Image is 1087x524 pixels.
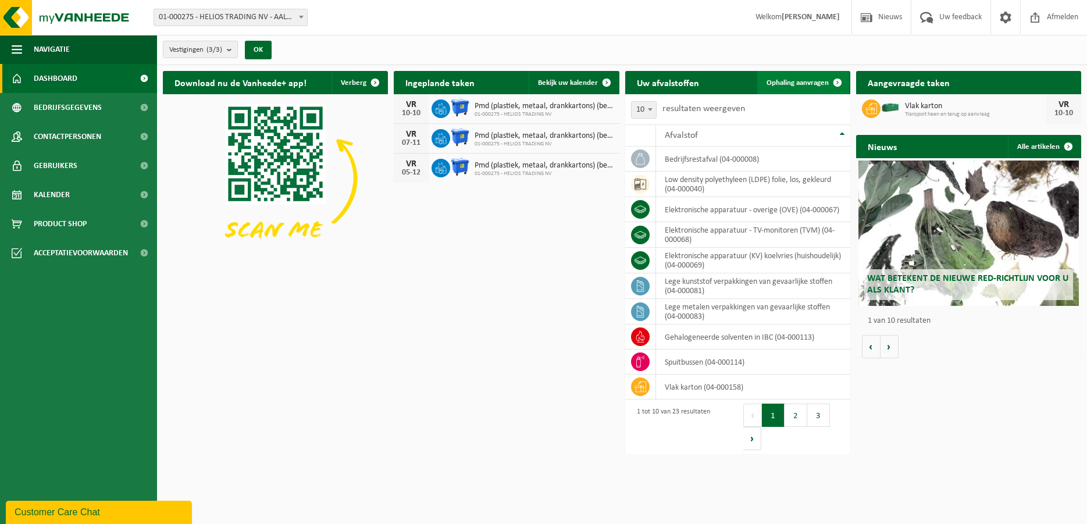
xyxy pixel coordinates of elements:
[332,71,387,94] button: Verberg
[625,71,711,94] h2: Uw afvalstoffen
[656,248,850,273] td: elektronische apparatuur (KV) koelvries (huishoudelijk) (04-000069)
[475,170,613,177] span: 01-000275 - HELIOS TRADING NV
[450,157,470,177] img: WB-1100-HPE-BE-01
[475,111,613,118] span: 01-000275 - HELIOS TRADING NV
[529,71,618,94] a: Bekijk uw kalender
[245,41,272,59] button: OK
[856,135,908,158] h2: Nieuws
[169,41,222,59] span: Vestigingen
[450,127,470,147] img: WB-1100-HPE-BE-01
[762,404,785,427] button: 1
[656,222,850,248] td: elektronische apparatuur - TV-monitoren (TVM) (04-000068)
[206,46,222,54] count: (3/3)
[656,299,850,325] td: lege metalen verpakkingen van gevaarlijke stoffen (04-000083)
[881,335,899,358] button: Volgende
[34,122,101,151] span: Contactpersonen
[163,94,388,263] img: Download de VHEPlus App
[400,130,423,139] div: VR
[856,71,961,94] h2: Aangevraagde taken
[662,104,745,113] label: resultaten weergeven
[400,139,423,147] div: 07-11
[394,71,486,94] h2: Ingeplande taken
[743,427,761,450] button: Next
[632,102,656,118] span: 10
[631,402,710,451] div: 1 tot 10 van 23 resultaten
[665,131,698,140] span: Afvalstof
[475,141,613,148] span: 01-000275 - HELIOS TRADING NV
[631,101,657,119] span: 10
[400,169,423,177] div: 05-12
[163,71,318,94] h2: Download nu de Vanheede+ app!
[656,350,850,375] td: spuitbussen (04-000114)
[34,93,102,122] span: Bedrijfsgegevens
[881,98,900,117] img: HK-XZ-20-GN-00
[538,79,598,87] span: Bekijk uw kalender
[782,13,840,22] strong: [PERSON_NAME]
[154,9,307,26] span: 01-000275 - HELIOS TRADING NV - AALTER
[757,71,849,94] a: Ophaling aanvragen
[1052,109,1075,117] div: 10-10
[400,159,423,169] div: VR
[475,131,613,141] span: Pmd (plastiek, metaal, drankkartons) (bedrijven)
[341,79,366,87] span: Verberg
[867,274,1068,294] span: Wat betekent de nieuwe RED-richtlijn voor u als klant?
[475,161,613,170] span: Pmd (plastiek, metaal, drankkartons) (bedrijven)
[656,325,850,350] td: gehalogeneerde solventen in IBC (04-000113)
[34,35,70,64] span: Navigatie
[767,79,829,87] span: Ophaling aanvragen
[34,151,77,180] span: Gebruikers
[656,172,850,197] td: low density polyethyleen (LDPE) folie, los, gekleurd (04-000040)
[475,102,613,111] span: Pmd (plastiek, metaal, drankkartons) (bedrijven)
[656,273,850,299] td: lege kunststof verpakkingen van gevaarlijke stoffen (04-000081)
[450,98,470,117] img: WB-1100-HPE-BE-01
[807,404,830,427] button: 3
[34,180,70,209] span: Kalender
[163,41,238,58] button: Vestigingen(3/3)
[868,317,1075,325] p: 1 van 10 resultaten
[1052,100,1075,109] div: VR
[743,404,762,427] button: Previous
[656,147,850,172] td: bedrijfsrestafval (04-000008)
[905,102,1046,111] span: Vlak karton
[656,375,850,400] td: vlak karton (04-000158)
[1008,135,1080,158] a: Alle artikelen
[6,498,194,524] iframe: chat widget
[34,238,128,268] span: Acceptatievoorwaarden
[862,335,881,358] button: Vorige
[154,9,308,26] span: 01-000275 - HELIOS TRADING NV - AALTER
[785,404,807,427] button: 2
[400,100,423,109] div: VR
[34,64,77,93] span: Dashboard
[656,197,850,222] td: elektronische apparatuur - overige (OVE) (04-000067)
[400,109,423,117] div: 10-10
[858,161,1079,306] a: Wat betekent de nieuwe RED-richtlijn voor u als klant?
[905,111,1046,118] span: Transport heen en terug op aanvraag
[34,209,87,238] span: Product Shop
